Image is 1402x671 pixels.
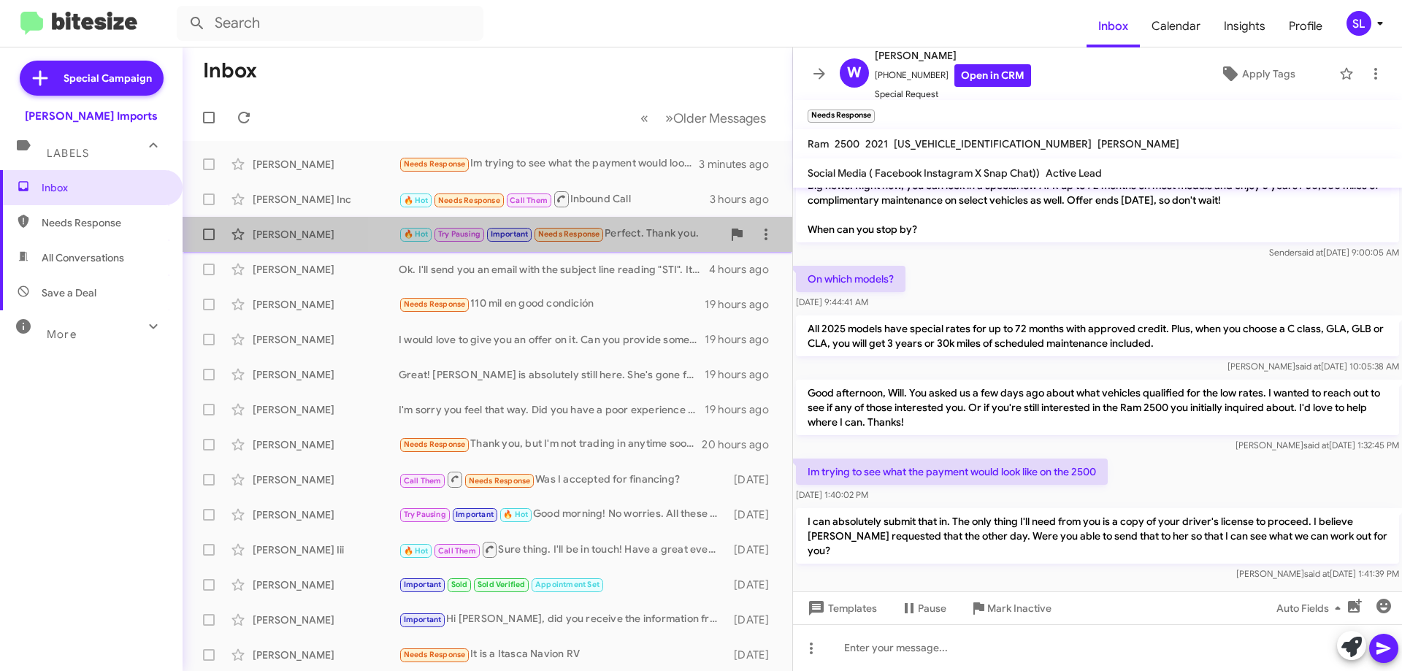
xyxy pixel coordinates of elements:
[808,110,875,123] small: Needs Response
[538,229,600,239] span: Needs Response
[1087,5,1140,47] a: Inbox
[958,595,1063,621] button: Mark Inactive
[404,650,466,659] span: Needs Response
[253,192,399,207] div: [PERSON_NAME] Inc
[253,402,399,417] div: [PERSON_NAME]
[404,615,442,624] span: Important
[699,157,781,172] div: 3 minutes ago
[404,299,466,309] span: Needs Response
[1046,166,1102,180] span: Active Lead
[404,159,466,169] span: Needs Response
[478,580,526,589] span: Sold Verified
[399,226,722,242] div: Perfect. Thank you.
[727,472,781,487] div: [DATE]
[47,328,77,341] span: More
[796,489,868,500] span: [DATE] 1:40:02 PM
[954,64,1031,87] a: Open in CRM
[727,542,781,557] div: [DATE]
[438,196,500,205] span: Needs Response
[253,437,399,452] div: [PERSON_NAME]
[727,507,781,522] div: [DATE]
[793,595,889,621] button: Templates
[847,61,862,85] span: W
[727,648,781,662] div: [DATE]
[399,332,705,347] div: I would love to give you an offer on it. Can you provide some information on that vehicle for me?...
[399,367,705,382] div: Great! [PERSON_NAME] is absolutely still here. She's gone for the evening but I'll have her reach...
[42,180,166,195] span: Inbox
[399,540,727,559] div: Sure thing. I'll be in touch! Have a great evening.
[1269,247,1399,258] span: Sender [DATE] 9:00:05 AM
[1182,61,1332,87] button: Apply Tags
[503,510,528,519] span: 🔥 Hot
[796,315,1399,356] p: All 2025 models have special rates for up to 72 months with approved credit. Plus, when you choos...
[404,510,446,519] span: Try Pausing
[889,595,958,621] button: Pause
[1298,247,1323,258] span: said at
[1295,361,1321,372] span: said at
[632,103,775,133] nav: Page navigation example
[796,143,1399,242] p: Hi Will it's [PERSON_NAME], Sales Manager at [PERSON_NAME] Imports. Thanks again for reaching out...
[399,436,702,453] div: Thank you, but I'm not trading in anytime soon. My current MB is a 2004 and I love it.
[918,595,946,621] span: Pause
[796,459,1108,485] p: Im trying to see what the payment would look like on the 2500
[404,546,429,556] span: 🔥 Hot
[1303,440,1329,450] span: said at
[796,266,905,292] p: On which models?
[253,367,399,382] div: [PERSON_NAME]
[702,437,781,452] div: 20 hours ago
[705,402,781,417] div: 19 hours ago
[1265,595,1358,621] button: Auto Fields
[25,109,158,123] div: [PERSON_NAME] Imports
[796,380,1399,435] p: Good afternoon, Will. You asked us a few days ago about what vehicles qualified for the low rates...
[20,61,164,96] a: Special Campaign
[399,296,705,313] div: 110 mil en good condición
[203,59,257,83] h1: Inbox
[177,6,483,41] input: Search
[253,332,399,347] div: [PERSON_NAME]
[399,646,727,663] div: It is a Itasca Navion RV
[404,440,466,449] span: Needs Response
[665,109,673,127] span: »
[1334,11,1386,36] button: SL
[399,190,710,208] div: Inbound Call
[399,470,727,488] div: Was I accepted for financing?
[253,472,399,487] div: [PERSON_NAME]
[1277,5,1334,47] a: Profile
[469,476,531,486] span: Needs Response
[705,367,781,382] div: 19 hours ago
[1212,5,1277,47] a: Insights
[1242,61,1295,87] span: Apply Tags
[253,157,399,172] div: [PERSON_NAME]
[253,648,399,662] div: [PERSON_NAME]
[399,402,705,417] div: I'm sorry you feel that way. Did you have a poor experience with us last time?
[451,580,468,589] span: Sold
[510,196,548,205] span: Call Them
[399,611,727,628] div: Hi [PERSON_NAME], did you receive the information from [PERSON_NAME] [DATE] in regards to the GLA...
[404,196,429,205] span: 🔥 Hot
[865,137,888,150] span: 2021
[1140,5,1212,47] span: Calendar
[894,137,1092,150] span: [US_VEHICLE_IDENTIFICATION_NUMBER]
[47,147,89,160] span: Labels
[1227,361,1399,372] span: [PERSON_NAME] [DATE] 10:05:38 AM
[987,595,1051,621] span: Mark Inactive
[640,109,648,127] span: «
[456,510,494,519] span: Important
[491,229,529,239] span: Important
[705,332,781,347] div: 19 hours ago
[535,580,600,589] span: Appointment Set
[42,285,96,300] span: Save a Deal
[399,262,709,277] div: Ok. I'll send you an email with the subject line reading "STI". It will have a form attached that...
[1236,440,1399,450] span: [PERSON_NAME] [DATE] 1:32:45 PM
[796,508,1399,564] p: I can absolutely submit that in. The only thing I'll need from you is a copy of your driver's lic...
[253,227,399,242] div: [PERSON_NAME]
[875,64,1031,87] span: [PHONE_NUMBER]
[632,103,657,133] button: Previous
[796,296,868,307] span: [DATE] 9:44:41 AM
[709,262,781,277] div: 4 hours ago
[673,110,766,126] span: Older Messages
[1098,137,1179,150] span: [PERSON_NAME]
[399,156,699,172] div: Im trying to see what the payment would look like on the 2500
